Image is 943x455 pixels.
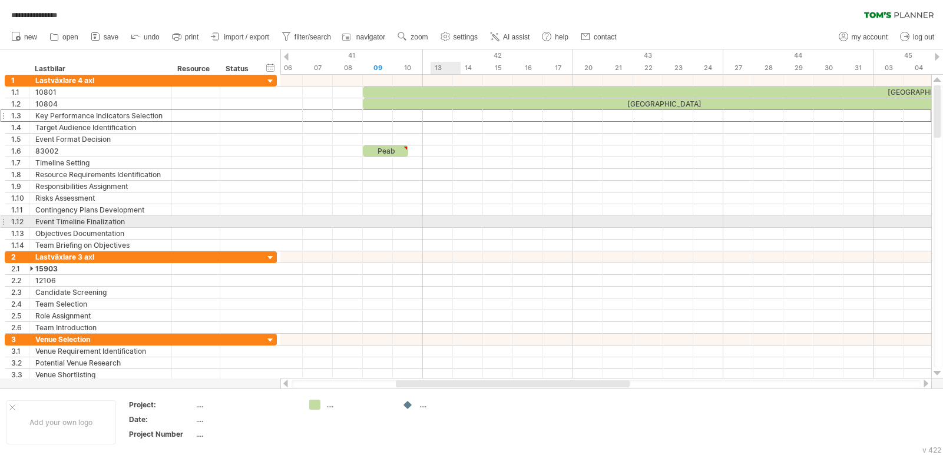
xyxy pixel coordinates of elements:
[196,414,295,424] div: ....
[11,216,29,227] div: 1.12
[35,192,166,204] div: Risks Assessment
[393,62,423,74] div: Friday, 10 October 2025
[177,63,213,75] div: Resource
[35,216,166,227] div: Event Timeline Finalization
[104,33,118,41] span: save
[843,62,873,74] div: Friday, 31 October 2025
[11,369,29,380] div: 3.3
[11,110,29,121] div: 1.3
[11,251,29,263] div: 2
[35,63,165,75] div: Lastbilar
[35,87,166,98] div: 10801
[783,62,813,74] div: Wednesday, 29 October 2025
[723,62,753,74] div: Monday, 27 October 2025
[411,33,428,41] span: zoom
[922,446,941,454] div: v 422
[539,29,572,45] a: help
[185,33,198,41] span: print
[603,62,633,74] div: Tuesday, 21 October 2025
[303,62,333,74] div: Tuesday, 7 October 2025
[35,75,166,86] div: Lastväxlare 4 axl
[295,33,331,41] span: filter/search
[363,145,408,157] div: Peab
[573,62,603,74] div: Monday, 20 October 2025
[11,287,29,298] div: 2.3
[723,49,873,62] div: 44
[279,29,335,45] a: filter/search
[226,63,252,75] div: Status
[753,62,783,74] div: Tuesday, 28 October 2025
[904,62,934,74] div: Tuesday, 4 November 2025
[11,275,29,286] div: 2.2
[423,49,573,62] div: 42
[6,400,116,444] div: Add your own logo
[333,62,363,74] div: Wednesday, 8 October 2025
[356,33,385,41] span: navigator
[483,62,513,74] div: Wednesday, 15 October 2025
[453,62,483,74] div: Tuesday, 14 October 2025
[897,29,938,45] a: log out
[35,287,166,298] div: Candidate Screening
[144,33,160,41] span: undo
[35,357,166,368] div: Potential Venue Research
[129,429,194,439] div: Project Number
[35,310,166,321] div: Role Assignment
[129,400,194,410] div: Project:
[35,98,166,109] div: 10804
[326,400,391,410] div: ....
[11,298,29,310] div: 2.4
[35,334,166,345] div: Venue Selection
[129,414,194,424] div: Date:
[513,62,543,74] div: Thursday, 16 October 2025
[11,145,29,157] div: 1.6
[487,29,533,45] a: AI assist
[224,33,269,41] span: import / export
[11,181,29,192] div: 1.9
[693,62,723,74] div: Friday, 24 October 2025
[11,204,29,215] div: 1.11
[11,75,29,86] div: 1
[503,33,530,41] span: AI assist
[663,62,693,74] div: Thursday, 23 October 2025
[543,62,573,74] div: Friday, 17 October 2025
[873,62,904,74] div: Monday, 3 November 2025
[35,298,166,310] div: Team Selection
[340,29,389,45] a: navigator
[555,33,568,41] span: help
[11,169,29,180] div: 1.8
[35,263,166,274] div: 15903
[35,369,166,380] div: Venue Shortlisting
[813,62,843,74] div: Thursday, 30 October 2025
[35,204,166,215] div: Contingency Plans Development
[35,134,166,145] div: Event Format Decision
[62,33,78,41] span: open
[35,145,166,157] div: 83002
[395,29,431,45] a: zoom
[11,87,29,98] div: 1.1
[11,240,29,251] div: 1.14
[196,400,295,410] div: ....
[196,429,295,439] div: ....
[11,322,29,333] div: 2.6
[852,33,888,41] span: my account
[35,275,166,286] div: 12106
[35,181,166,192] div: Responsibilities Assignment
[633,62,663,74] div: Wednesday, 22 October 2025
[11,346,29,357] div: 3.1
[24,33,37,41] span: new
[11,134,29,145] div: 1.5
[47,29,82,45] a: open
[35,240,166,251] div: Team Briefing on Objectives
[8,29,41,45] a: new
[578,29,620,45] a: contact
[11,192,29,204] div: 1.10
[836,29,891,45] a: my account
[913,33,934,41] span: log out
[88,29,122,45] a: save
[11,263,29,274] div: 2.1
[128,29,163,45] a: undo
[35,169,166,180] div: Resource Requirements Identification
[11,357,29,368] div: 3.2
[11,157,29,168] div: 1.7
[273,62,303,74] div: Monday, 6 October 2025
